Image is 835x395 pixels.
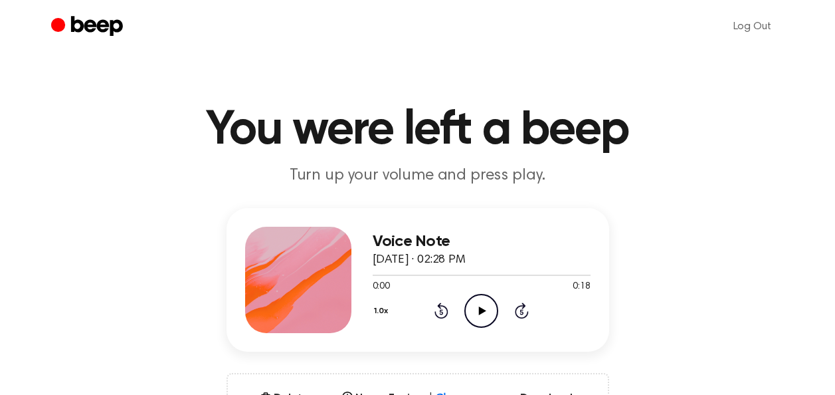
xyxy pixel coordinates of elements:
[163,165,673,187] p: Turn up your volume and press play.
[573,280,590,294] span: 0:18
[78,106,758,154] h1: You were left a beep
[373,254,466,266] span: [DATE] · 02:28 PM
[720,11,785,43] a: Log Out
[373,280,390,294] span: 0:00
[373,300,393,323] button: 1.0x
[373,233,591,251] h3: Voice Note
[51,14,126,40] a: Beep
